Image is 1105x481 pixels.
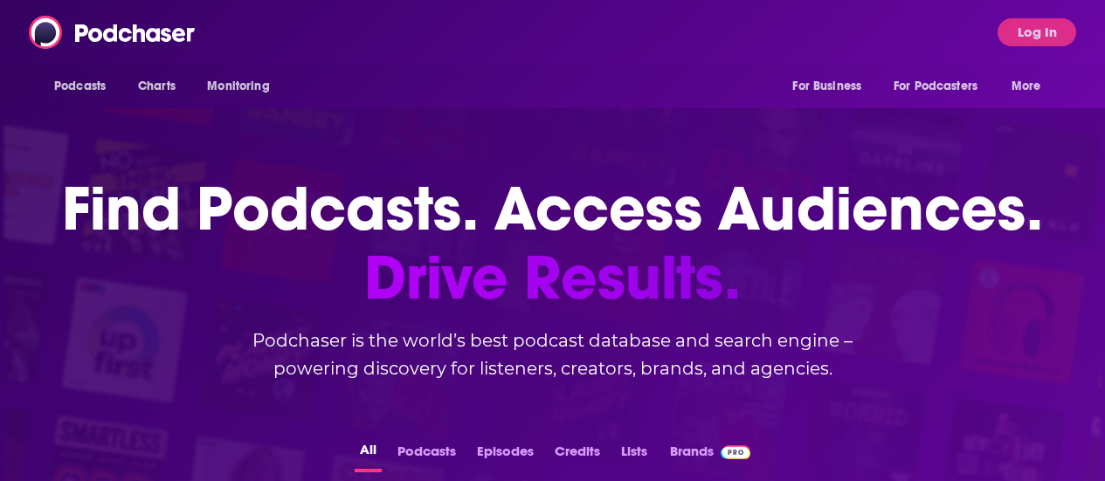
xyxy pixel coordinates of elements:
button: Episodes [472,438,539,472]
button: open menu [780,70,883,103]
span: Charts [138,74,176,99]
button: Lists [616,438,653,472]
h2: Podchaser is the world’s best podcast database and search engine – powering discovery for listene... [204,326,902,382]
img: Podchaser Pro [721,445,751,459]
button: Log In [998,18,1076,46]
button: open menu [42,70,128,103]
span: Monitoring [207,74,269,99]
img: Podchaser - Follow, Share and Rate Podcasts [29,16,197,49]
button: open menu [882,70,1003,103]
span: For Podcasters [894,74,977,99]
a: BrandsPodchaser Pro [670,438,751,472]
span: More [1012,74,1041,99]
button: Credits [549,438,605,472]
button: open menu [999,70,1063,103]
button: Podcasts [392,438,461,472]
button: open menu [195,70,292,103]
span: Drive Results. [62,244,1043,313]
h1: Find Podcasts. Access Audiences. [62,175,1043,313]
span: For Business [792,74,861,99]
button: All [355,438,382,472]
a: Charts [127,70,186,103]
span: Podcasts [54,74,106,99]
